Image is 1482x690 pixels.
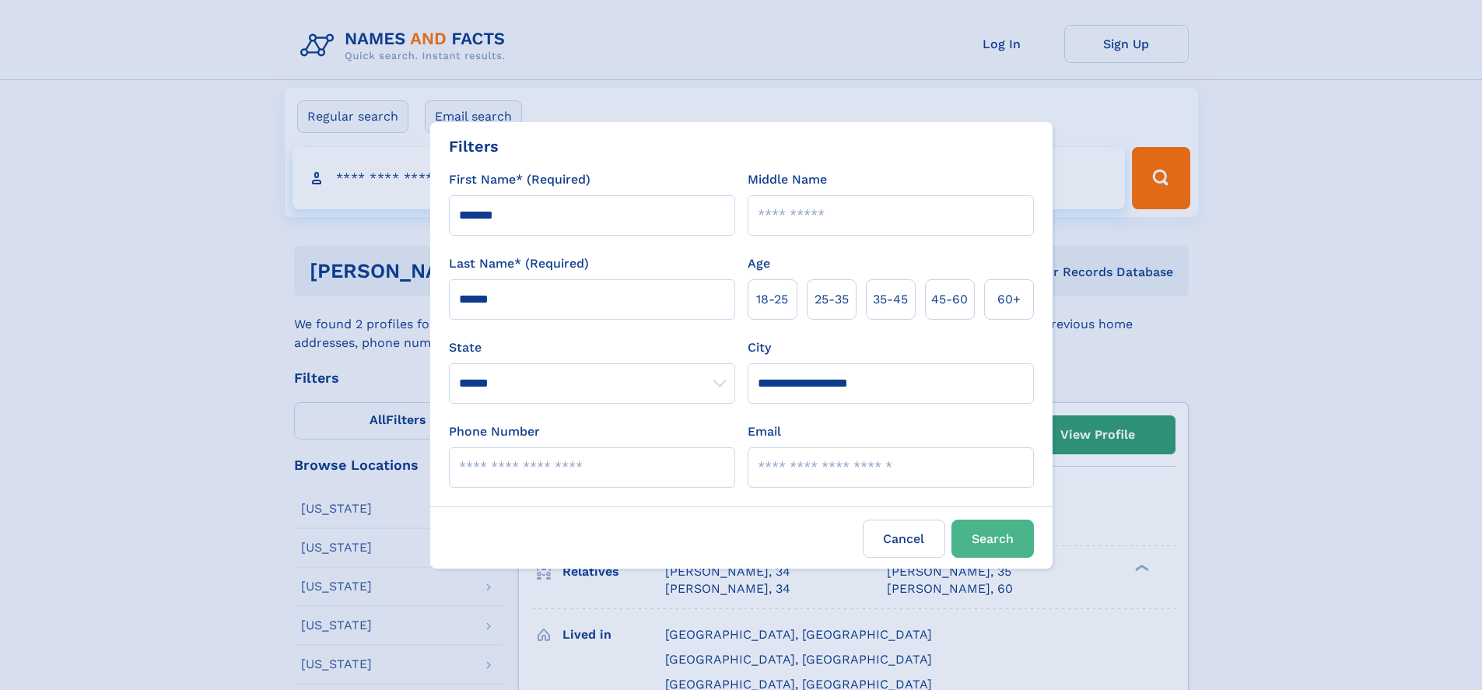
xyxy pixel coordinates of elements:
[873,290,908,309] span: 35‑45
[449,254,589,273] label: Last Name* (Required)
[756,290,788,309] span: 18‑25
[449,422,540,441] label: Phone Number
[748,338,771,357] label: City
[748,170,827,189] label: Middle Name
[863,520,945,558] label: Cancel
[997,290,1021,309] span: 60+
[748,422,781,441] label: Email
[951,520,1034,558] button: Search
[931,290,968,309] span: 45‑60
[815,290,849,309] span: 25‑35
[449,338,735,357] label: State
[449,135,499,158] div: Filters
[449,170,590,189] label: First Name* (Required)
[748,254,770,273] label: Age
